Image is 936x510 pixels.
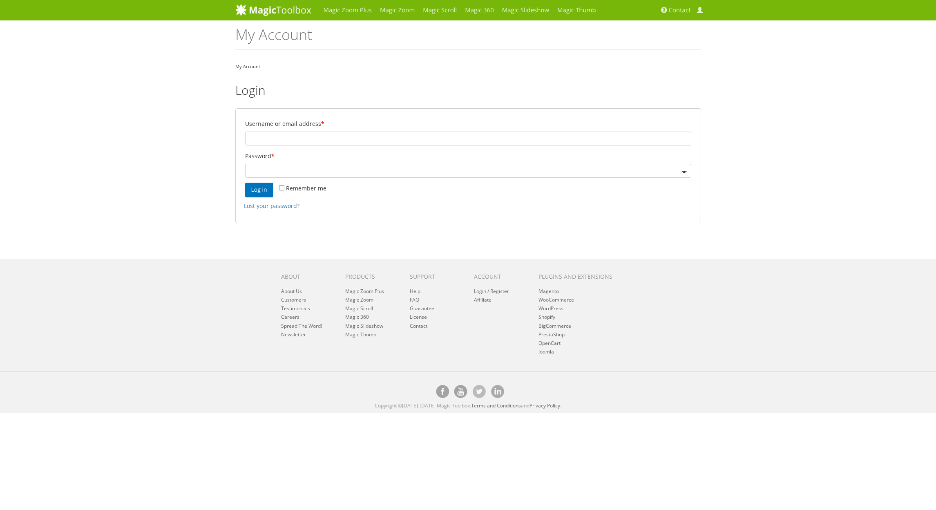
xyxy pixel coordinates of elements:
img: MagicToolbox.com - Image tools for your website [235,4,311,16]
a: Magic Scroll [345,305,373,312]
a: Shopify [538,313,555,320]
a: Terms and Conditions [471,402,521,409]
a: Magic Toolbox on Facebook [436,385,449,398]
a: License [410,313,427,320]
a: Contact [410,322,427,329]
a: Magic Slideshow [345,322,383,329]
a: Guarantee [410,305,434,312]
a: OpenCart [538,340,561,347]
a: WooCommerce [538,296,574,303]
a: Customers [281,296,306,303]
a: Magic 360 [345,313,369,320]
a: WordPress [538,305,563,312]
a: Privacy Policy [529,402,560,409]
a: Affiliate [474,296,491,303]
a: Magic Thumb [345,331,376,338]
h1: My Account [235,27,701,49]
a: Help [410,288,420,295]
nav: My Account [235,62,701,71]
a: Spread The Word! [281,322,322,329]
a: Magic Toolbox's Twitter account [473,385,486,398]
h6: About [281,273,333,280]
a: Lost your password? [244,202,299,210]
a: FAQ [410,296,419,303]
h2: Login [235,83,701,97]
span: Remember me [286,184,326,192]
a: PrestaShop [538,331,565,338]
a: Joomla [538,348,554,355]
a: Careers [281,313,299,320]
label: Username or email address [245,118,691,130]
h6: Support [410,273,462,280]
a: Login / Register [474,288,509,295]
a: Magic Toolbox on [DOMAIN_NAME] [454,385,467,398]
a: Testimonials [281,305,310,312]
a: Magento [538,288,559,295]
a: Magic Toolbox on [DOMAIN_NAME] [491,385,504,398]
a: About Us [281,288,302,295]
span: Contact [669,6,691,14]
h6: Account [474,273,526,280]
a: Magic Zoom [345,296,373,303]
label: Password [245,150,691,162]
button: Log in [245,183,273,197]
a: Newsletter [281,331,306,338]
h6: Plugins and extensions [538,273,623,280]
a: Magic Zoom Plus [345,288,384,295]
input: Remember me [279,185,284,190]
h6: Products [345,273,397,280]
a: BigCommerce [538,322,571,329]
